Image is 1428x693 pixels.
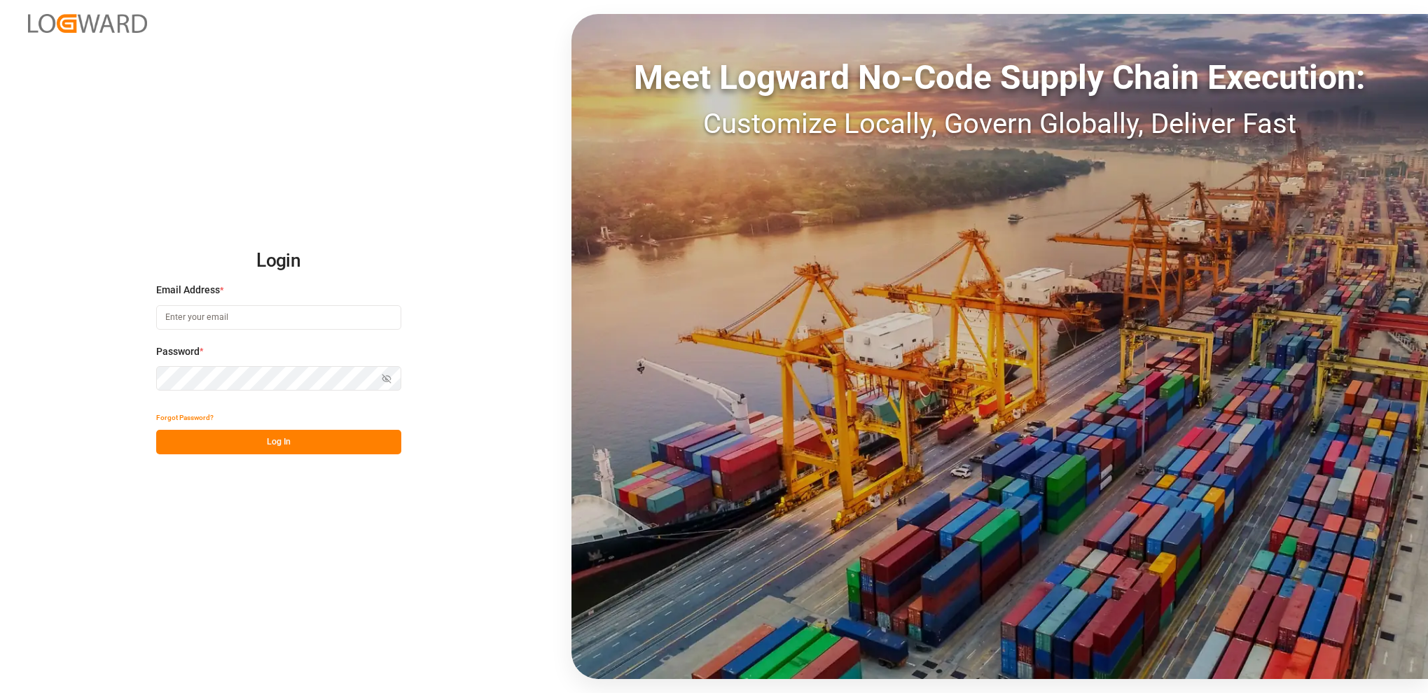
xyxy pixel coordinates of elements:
[156,283,220,297] span: Email Address
[156,405,214,430] button: Forgot Password?
[156,344,200,359] span: Password
[156,305,401,330] input: Enter your email
[571,52,1428,103] div: Meet Logward No-Code Supply Chain Execution:
[571,103,1428,145] div: Customize Locally, Govern Globally, Deliver Fast
[156,239,401,283] h2: Login
[156,430,401,454] button: Log In
[28,14,147,33] img: Logward_new_orange.png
